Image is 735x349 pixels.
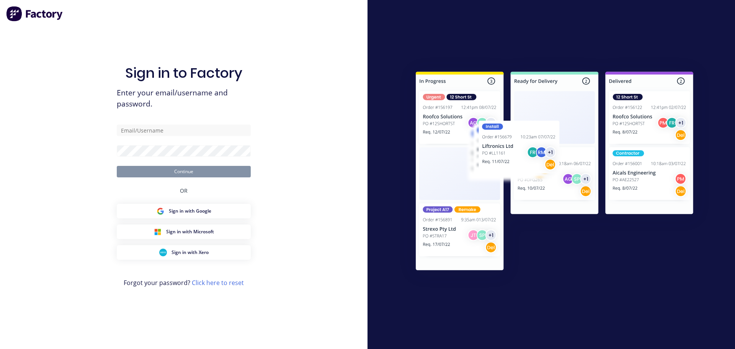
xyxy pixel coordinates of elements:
[6,6,64,21] img: Factory
[157,207,164,215] img: Google Sign in
[117,125,251,136] input: Email/Username
[154,228,162,236] img: Microsoft Sign in
[117,87,251,110] span: Enter your email/username and password.
[180,177,188,204] div: OR
[117,204,251,218] button: Google Sign inSign in with Google
[192,279,244,287] a: Click here to reset
[117,224,251,239] button: Microsoft Sign inSign in with Microsoft
[171,249,209,256] span: Sign in with Xero
[117,245,251,260] button: Xero Sign inSign in with Xero
[125,65,242,81] h1: Sign in to Factory
[399,56,710,288] img: Sign in
[159,249,167,256] img: Xero Sign in
[117,166,251,177] button: Continue
[166,228,214,235] span: Sign in with Microsoft
[169,208,211,215] span: Sign in with Google
[124,278,244,287] span: Forgot your password?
